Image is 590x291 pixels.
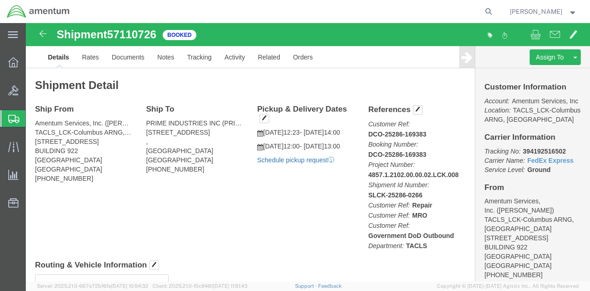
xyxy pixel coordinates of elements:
[213,283,248,289] span: [DATE] 11:51:43
[437,282,579,290] span: Copyright © [DATE]-[DATE] Agistix Inc., All Rights Reserved
[295,283,318,289] a: Support
[509,6,578,17] button: [PERSON_NAME]
[153,283,248,289] span: Client: 2025.21.0-f0c8481
[26,23,590,281] iframe: FS Legacy Container
[318,283,342,289] a: Feedback
[6,5,70,18] img: logo
[510,6,562,17] span: Brian Caswell
[111,283,148,289] span: [DATE] 10:54:32
[37,283,148,289] span: Server: 2025.21.0-667a72bf6fa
